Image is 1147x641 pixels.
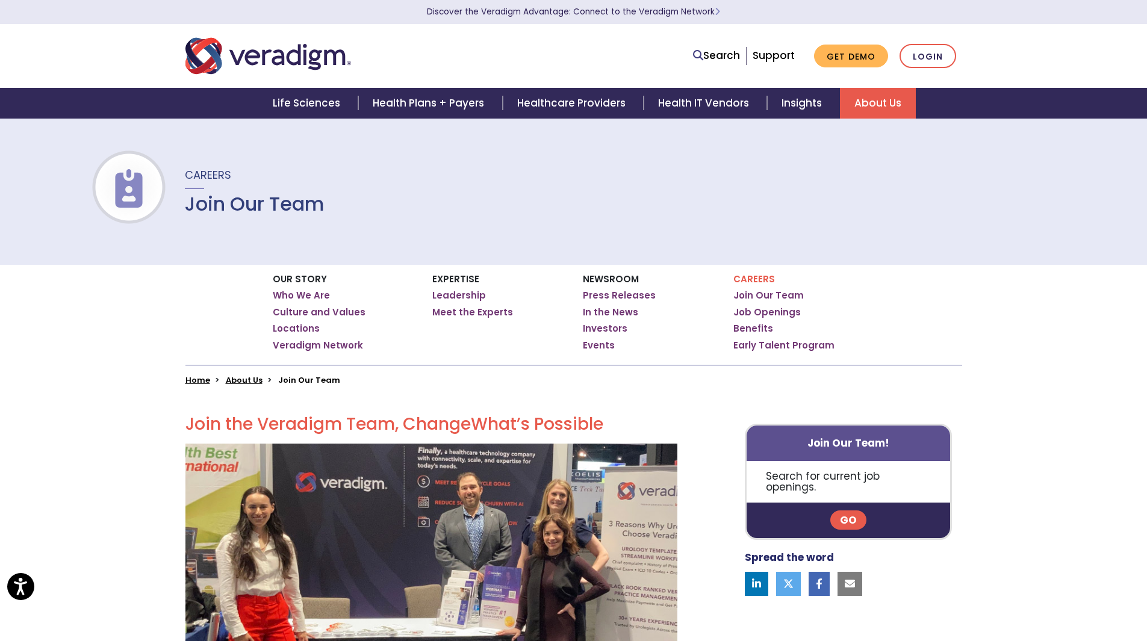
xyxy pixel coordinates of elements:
[753,48,795,63] a: Support
[273,339,363,351] a: Veradigm Network
[830,510,866,530] a: Go
[767,88,840,119] a: Insights
[733,306,801,318] a: Job Openings
[273,323,320,335] a: Locations
[814,45,888,68] a: Get Demo
[644,88,767,119] a: Health IT Vendors
[583,306,638,318] a: In the News
[358,88,502,119] a: Health Plans + Payers
[733,290,804,302] a: Join Our Team
[807,436,889,450] strong: Join Our Team!
[185,414,677,435] h2: Join the Veradigm Team, Change
[733,323,773,335] a: Benefits
[583,339,615,351] a: Events
[583,290,656,302] a: Press Releases
[583,323,627,335] a: Investors
[185,36,351,76] img: Veradigm logo
[273,290,330,302] a: Who We Are
[273,306,365,318] a: Culture and Values
[693,48,740,64] a: Search
[226,374,263,386] a: About Us
[503,88,644,119] a: Healthcare Providers
[900,44,956,69] a: Login
[185,193,325,215] h1: Join Our Team
[258,88,358,119] a: Life Sciences
[747,461,951,503] p: Search for current job openings.
[840,88,916,119] a: About Us
[745,550,834,565] strong: Spread the word
[185,167,231,182] span: Careers
[733,339,835,351] a: Early Talent Program
[432,306,513,318] a: Meet the Experts
[427,6,720,17] a: Discover the Veradigm Advantage: Connect to the Veradigm NetworkLearn More
[715,6,720,17] span: Learn More
[185,374,210,386] a: Home
[471,412,603,436] span: What’s Possible
[432,290,486,302] a: Leadership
